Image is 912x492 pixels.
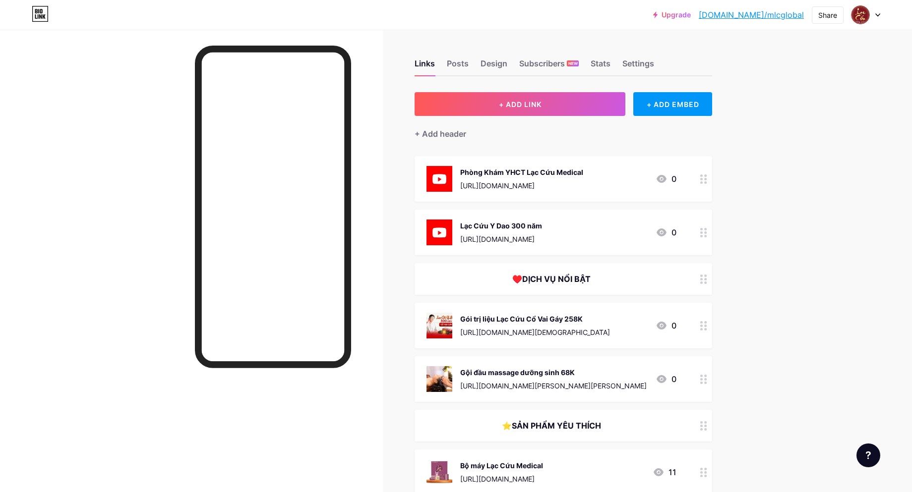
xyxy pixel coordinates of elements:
div: Posts [447,57,469,75]
div: Gói trị liệu Lạc Cứu Cổ Vai Gáy 258K [460,314,610,324]
img: Lạc Cứu Y Dao 300 năm [426,219,452,245]
img: Gội đầu massage dưỡng sinh 68K [426,366,452,392]
div: Links [415,57,435,75]
div: ⭐SẢN PHẨM YÊU THÍCH [426,420,676,432]
a: Upgrade [653,11,691,19]
a: [DOMAIN_NAME]/mlcglobal [699,9,804,21]
div: [URL][DOMAIN_NAME][DEMOGRAPHIC_DATA] [460,327,610,337]
div: [URL][DOMAIN_NAME] [460,234,542,244]
span: NEW [568,60,578,66]
div: Share [818,10,837,20]
div: Settings [622,57,654,75]
div: + Add header [415,128,466,140]
div: Design [481,57,507,75]
div: Gội đầu massage dưỡng sinh 68K [460,367,647,378]
img: Gói trị liệu Lạc Cứu Cổ Vai Gáy 258K [426,313,452,338]
div: Stats [591,57,610,75]
div: Bộ máy Lạc Cứu Medical [460,460,543,471]
button: + ADD LINK [415,92,625,116]
img: mlcglobal [851,5,870,24]
div: Subscribers [519,57,579,75]
div: 0 [656,320,676,331]
div: Phòng Khám YHCT Lạc Cứu Medical [460,167,583,177]
div: ♥️DỊCH VỤ NỔI BẬT [426,273,676,285]
img: Phòng Khám YHCT Lạc Cứu Medical [426,166,452,192]
div: Lạc Cứu Y Dao 300 năm [460,220,542,231]
div: 0 [656,373,676,385]
div: [URL][DOMAIN_NAME] [460,474,543,484]
img: Bộ máy Lạc Cứu Medical [426,459,452,485]
div: + ADD EMBED [633,92,712,116]
div: 11 [653,466,676,478]
div: [URL][DOMAIN_NAME] [460,180,583,191]
div: [URL][DOMAIN_NAME][PERSON_NAME][PERSON_NAME] [460,381,647,391]
div: 0 [656,226,676,238]
div: 0 [656,173,676,185]
span: + ADD LINK [499,100,542,109]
